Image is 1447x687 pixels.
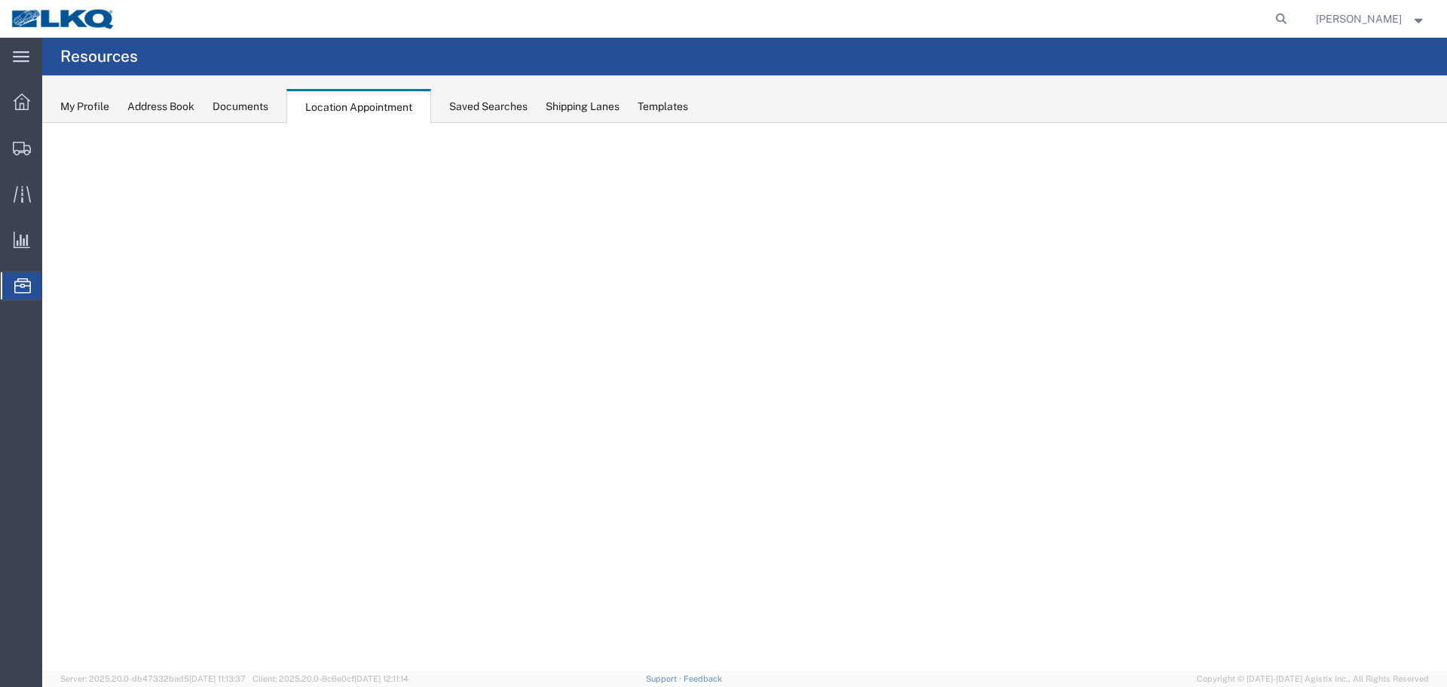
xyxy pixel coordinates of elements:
div: Documents [213,99,268,115]
iframe: FS Legacy Container [42,123,1447,671]
span: [DATE] 12:11:14 [354,674,408,683]
a: Feedback [684,674,722,683]
div: Templates [638,99,688,115]
span: Client: 2025.20.0-8c6e0cf [252,674,408,683]
span: Copyright © [DATE]-[DATE] Agistix Inc., All Rights Reserved [1197,673,1429,685]
a: Support [646,674,684,683]
h4: Resources [60,38,138,75]
span: William Haney [1316,11,1402,27]
div: Saved Searches [449,99,528,115]
span: Server: 2025.20.0-db47332bad5 [60,674,246,683]
img: logo [11,8,116,30]
div: Shipping Lanes [546,99,619,115]
div: Address Book [127,99,194,115]
button: [PERSON_NAME] [1315,10,1427,28]
span: [DATE] 11:13:37 [189,674,246,683]
div: My Profile [60,99,109,115]
div: Location Appointment [286,89,431,124]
